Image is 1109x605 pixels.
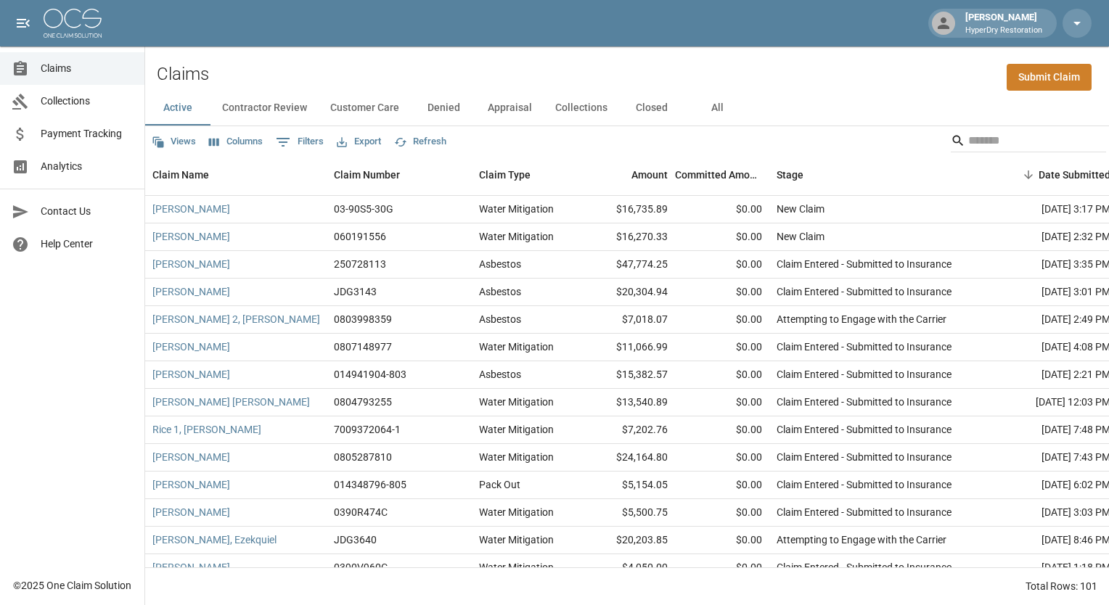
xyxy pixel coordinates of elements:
div: Committed Amount [675,155,762,195]
div: Amount [631,155,668,195]
span: Analytics [41,159,133,174]
div: Pack Out [479,477,520,492]
div: $20,203.85 [581,527,675,554]
p: HyperDry Restoration [965,25,1042,37]
div: Claim Entered - Submitted to Insurance [777,339,952,354]
a: [PERSON_NAME] 2, [PERSON_NAME] [152,312,320,326]
span: Help Center [41,236,133,252]
a: [PERSON_NAME] [152,339,230,354]
div: Asbestos [479,312,521,326]
div: Claim Number [327,155,472,195]
div: 03-90S5-30G [334,202,393,216]
a: Rice 1, [PERSON_NAME] [152,422,261,437]
div: Claim Entered - Submitted to Insurance [777,367,952,382]
div: dynamic tabs [145,91,1109,125]
h2: Claims [157,64,209,85]
button: All [684,91,750,125]
a: [PERSON_NAME] [152,477,230,492]
div: 0805287810 [334,450,392,464]
div: Claim Name [152,155,209,195]
div: Claim Number [334,155,400,195]
div: Claim Entered - Submitted to Insurance [777,284,952,299]
div: JDG3143 [334,284,377,299]
button: Show filters [272,131,327,154]
div: Water Mitigation [479,422,554,437]
div: Committed Amount [675,155,769,195]
button: Collections [544,91,619,125]
div: $0.00 [675,279,769,306]
a: Submit Claim [1007,64,1092,91]
div: 250728113 [334,257,386,271]
div: Search [951,129,1106,155]
div: © 2025 One Claim Solution [13,578,131,593]
div: Claim Entered - Submitted to Insurance [777,477,952,492]
div: Attempting to Engage with the Carrier [777,312,946,326]
button: Contractor Review [210,91,319,125]
div: Claim Entered - Submitted to Insurance [777,505,952,519]
button: Export [333,131,385,153]
div: $0.00 [675,223,769,251]
span: Payment Tracking [41,126,133,141]
div: $16,270.33 [581,223,675,251]
div: Stage [769,155,987,195]
div: Claim Entered - Submitted to Insurance [777,422,952,437]
div: Amount [581,155,675,195]
div: Asbestos [479,257,521,271]
div: New Claim [777,229,824,244]
div: $7,202.76 [581,416,675,444]
div: $20,304.94 [581,279,675,306]
div: 0390V960G [334,560,388,575]
button: Refresh [390,131,450,153]
a: [PERSON_NAME] [PERSON_NAME] [152,395,310,409]
div: Water Mitigation [479,202,554,216]
div: 014348796-805 [334,477,406,492]
div: Claim Type [472,155,581,195]
div: $0.00 [675,306,769,334]
a: [PERSON_NAME], Ezekquiel [152,532,277,547]
div: $16,735.89 [581,196,675,223]
div: $0.00 [675,554,769,582]
div: $0.00 [675,361,769,389]
div: $0.00 [675,444,769,472]
div: Water Mitigation [479,532,554,547]
a: [PERSON_NAME] [152,505,230,519]
div: $5,154.05 [581,472,675,499]
div: [PERSON_NAME] [959,10,1048,36]
div: $24,164.80 [581,444,675,472]
div: Water Mitigation [479,505,554,519]
span: Claims [41,61,133,76]
div: 0807148977 [334,339,392,354]
div: Water Mitigation [479,560,554,575]
button: Select columns [205,131,266,153]
span: Contact Us [41,204,133,219]
button: Views [148,131,200,153]
div: $0.00 [675,527,769,554]
div: $0.00 [675,334,769,361]
button: Closed [619,91,684,125]
a: [PERSON_NAME] [152,202,230,216]
button: Appraisal [476,91,544,125]
button: open drawer [9,9,38,38]
a: [PERSON_NAME] [152,229,230,244]
a: [PERSON_NAME] [152,284,230,299]
div: $0.00 [675,389,769,416]
div: Stage [777,155,803,195]
div: Claim Entered - Submitted to Insurance [777,560,952,575]
div: Claim Type [479,155,531,195]
div: Water Mitigation [479,395,554,409]
div: 0390R474C [334,505,388,519]
button: Customer Care [319,91,411,125]
div: Total Rows: 101 [1026,579,1097,593]
div: $0.00 [675,416,769,444]
div: $0.00 [675,499,769,527]
button: Sort [1018,165,1039,185]
div: $11,066.99 [581,334,675,361]
button: Active [145,91,210,125]
div: $7,018.07 [581,306,675,334]
div: Asbestos [479,284,521,299]
img: ocs-logo-white-transparent.png [44,9,102,38]
div: 7009372064-1 [334,422,401,437]
a: [PERSON_NAME] [152,367,230,382]
div: Attempting to Engage with the Carrier [777,532,946,547]
div: $5,500.75 [581,499,675,527]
